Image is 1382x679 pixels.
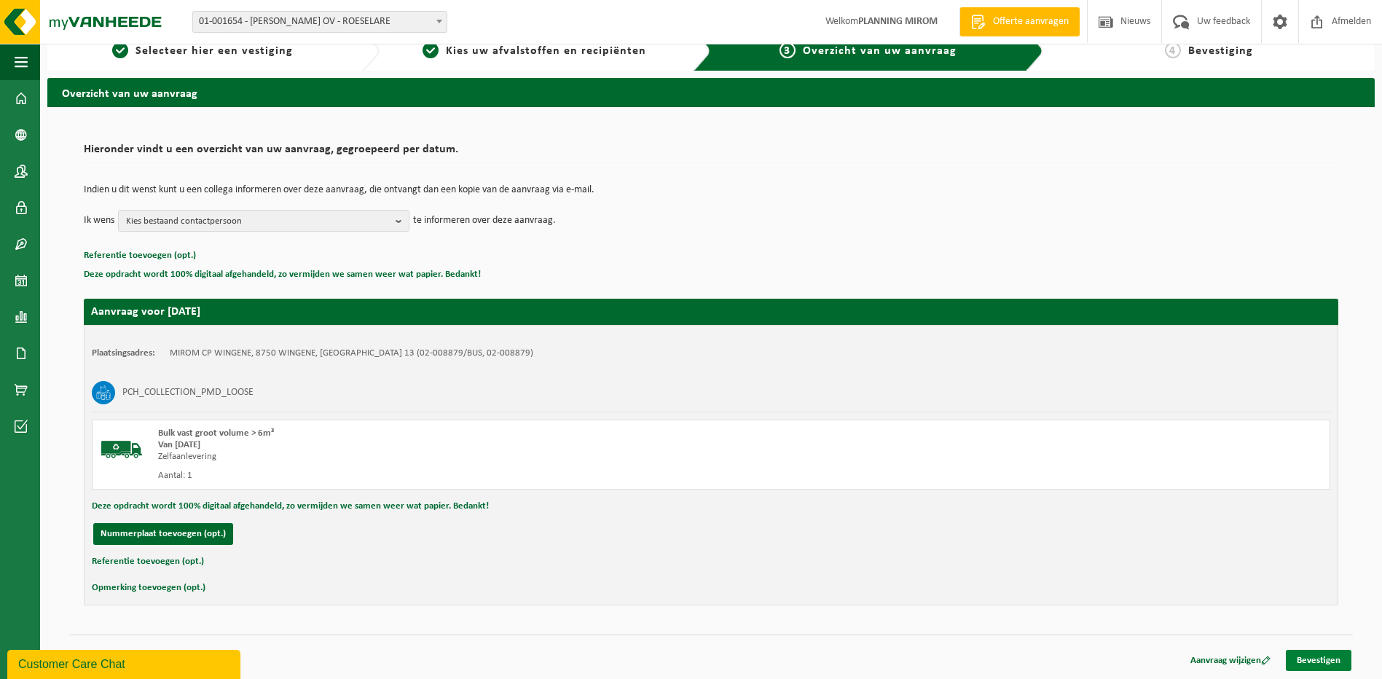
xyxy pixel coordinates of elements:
[118,210,409,232] button: Kies bestaand contactpersoon
[92,348,155,358] strong: Plaatsingsadres:
[84,185,1338,195] p: Indien u dit wenst kunt u een collega informeren over deze aanvraag, die ontvangt dan een kopie v...
[91,306,200,318] strong: Aanvraag voor [DATE]
[1165,42,1181,58] span: 4
[92,578,205,597] button: Opmerking toevoegen (opt.)
[158,440,200,450] strong: Van [DATE]
[126,211,390,232] span: Kies bestaand contactpersoon
[1188,45,1253,57] span: Bevestiging
[158,451,769,463] div: Zelfaanlevering
[122,381,254,404] h3: PCH_COLLECTION_PMD_LOOSE
[192,11,447,33] span: 01-001654 - MIROM ROESELARE OV - ROESELARE
[84,210,114,232] p: Ik wens
[780,42,796,58] span: 3
[84,246,196,265] button: Referentie toevoegen (opt.)
[47,78,1375,106] h2: Overzicht van uw aanvraag
[989,15,1072,29] span: Offerte aanvragen
[84,144,1338,163] h2: Hieronder vindt u een overzicht van uw aanvraag, gegroepeerd per datum.
[92,552,204,571] button: Referentie toevoegen (opt.)
[858,16,938,27] strong: PLANNING MIROM
[1179,650,1281,671] a: Aanvraag wijzigen
[959,7,1080,36] a: Offerte aanvragen
[92,497,489,516] button: Deze opdracht wordt 100% digitaal afgehandeld, zo vermijden we samen weer wat papier. Bedankt!
[100,428,144,471] img: BL-SO-LV.png
[387,42,683,60] a: 2Kies uw afvalstoffen en recipiënten
[803,45,957,57] span: Overzicht van uw aanvraag
[193,12,447,32] span: 01-001654 - MIROM ROESELARE OV - ROESELARE
[170,348,533,359] td: MIROM CP WINGENE, 8750 WINGENE, [GEOGRAPHIC_DATA] 13 (02-008879/BUS, 02-008879)
[55,42,350,60] a: 1Selecteer hier een vestiging
[112,42,128,58] span: 1
[423,42,439,58] span: 2
[1286,650,1351,671] a: Bevestigen
[413,210,556,232] p: te informeren over deze aanvraag.
[93,523,233,545] button: Nummerplaat toevoegen (opt.)
[158,470,769,482] div: Aantal: 1
[7,647,243,679] iframe: chat widget
[136,45,293,57] span: Selecteer hier een vestiging
[446,45,646,57] span: Kies uw afvalstoffen en recipiënten
[84,265,481,284] button: Deze opdracht wordt 100% digitaal afgehandeld, zo vermijden we samen weer wat papier. Bedankt!
[158,428,274,438] span: Bulk vast groot volume > 6m³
